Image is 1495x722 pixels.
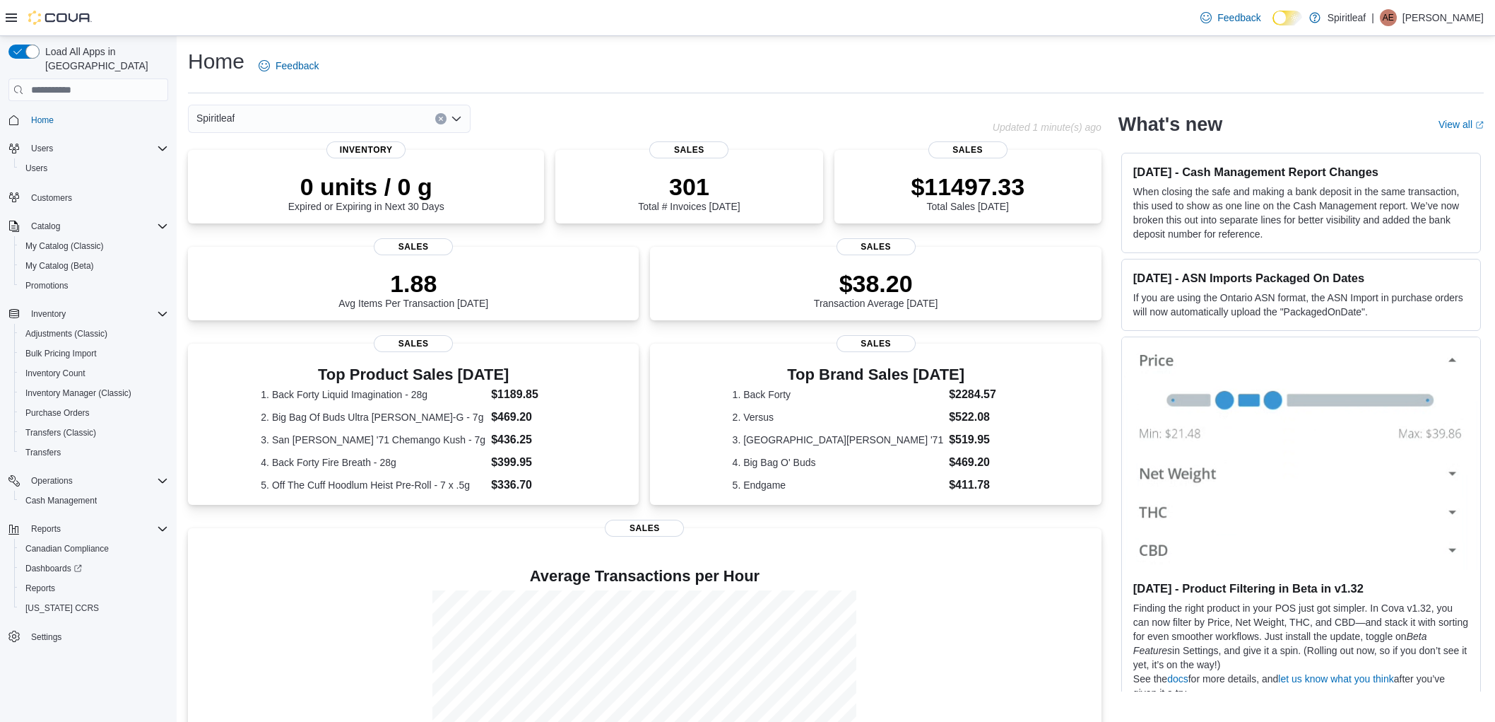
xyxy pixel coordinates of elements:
button: My Catalog (Classic) [14,236,174,256]
a: Transfers (Classic) [20,424,102,441]
span: Canadian Compliance [20,540,168,557]
span: Cash Management [25,495,97,506]
button: Purchase Orders [14,403,174,423]
span: Transfers (Classic) [20,424,168,441]
button: Operations [3,471,174,491]
a: docs [1167,673,1188,685]
span: Dashboards [20,560,168,577]
button: Operations [25,472,78,489]
button: Promotions [14,276,174,296]
p: $38.20 [814,269,938,298]
a: Cash Management [20,492,102,509]
h3: Top Brand Sales [DATE] [733,366,1020,383]
dd: $411.78 [949,477,1020,494]
button: Clear input [435,113,447,124]
button: Home [3,110,174,130]
button: Reports [25,520,66,537]
span: Inventory Manager (Classic) [20,385,168,402]
p: Updated 1 minute(s) ago [993,122,1101,133]
dt: 4. Big Bag O' Buds [733,455,944,470]
a: Feedback [253,52,324,80]
span: Customers [25,188,168,206]
span: Inventory [25,305,168,322]
span: Purchase Orders [25,407,90,419]
dt: 4. Back Forty Fire Breath - 28g [261,455,485,470]
button: Settings [3,627,174,647]
a: Dashboards [20,560,88,577]
span: My Catalog (Classic) [20,238,168,255]
a: Feedback [1195,4,1266,32]
dd: $436.25 [491,431,566,448]
button: [US_STATE] CCRS [14,598,174,618]
span: Users [20,160,168,177]
a: View allExternal link [1438,119,1484,130]
span: Catalog [25,218,168,235]
svg: External link [1475,121,1484,129]
button: Reports [14,578,174,598]
a: Inventory Count [20,365,91,382]
button: Customers [3,187,174,207]
button: Open list of options [451,113,462,124]
a: let us know what you think [1278,673,1393,685]
a: Home [25,112,59,129]
span: Inventory [31,308,66,320]
a: Reports [20,580,61,597]
span: Settings [25,628,168,646]
span: Canadian Compliance [25,543,109,554]
button: Catalog [25,218,66,235]
span: My Catalog (Classic) [25,240,104,252]
span: My Catalog (Beta) [25,260,94,272]
span: Sales [374,238,453,255]
h3: Top Product Sales [DATE] [261,366,566,383]
dt: 2. Versus [733,410,944,424]
button: Cash Management [14,491,174,511]
span: Inventory [326,141,406,158]
p: Spiritleaf [1328,9,1366,26]
div: Total Sales [DATE] [911,173,1024,212]
span: Spiritleaf [196,110,235,127]
button: Inventory Manager (Classic) [14,383,174,403]
span: Sales [374,335,453,352]
a: My Catalog (Beta) [20,257,100,274]
span: Sales [649,141,728,158]
a: Transfers [20,444,66,461]
span: Sales [605,520,684,537]
span: Reports [25,583,55,594]
button: Transfers [14,443,174,462]
h4: Average Transactions per Hour [199,568,1090,585]
span: Purchase Orders [20,404,168,421]
a: Promotions [20,277,74,294]
p: 301 [638,173,740,201]
span: Dashboards [25,563,82,574]
a: Customers [25,190,78,206]
span: Promotions [20,277,168,294]
p: [PERSON_NAME] [1402,9,1484,26]
span: Reports [20,580,168,597]
span: Reports [25,520,168,537]
a: Canadian Compliance [20,540,114,557]
span: Users [31,143,53,154]
span: Adjustments (Classic) [20,325,168,342]
button: Adjustments (Classic) [14,324,174,344]
button: Reports [3,519,174,539]
span: Feedback [276,59,319,73]
button: Users [25,140,59,157]
a: Dashboards [14,559,174,578]
div: Total # Invoices [DATE] [638,173,740,212]
h3: [DATE] - Product Filtering in Beta in v1.32 [1133,581,1469,595]
span: Washington CCRS [20,600,168,617]
a: Purchase Orders [20,404,95,421]
dd: $519.95 [949,431,1020,448]
button: Users [14,158,174,178]
button: Transfers (Classic) [14,423,174,443]
dt: 5. Endgame [733,478,944,492]
p: | [1371,9,1374,26]
button: My Catalog (Beta) [14,256,174,276]
span: Feedback [1217,11,1260,25]
dt: 5. Off The Cuff Hoodlum Heist Pre-Roll - 7 x .5g [261,478,485,492]
h1: Home [188,47,244,76]
dd: $399.95 [491,454,566,471]
p: 1.88 [338,269,488,298]
span: Settings [31,631,61,643]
